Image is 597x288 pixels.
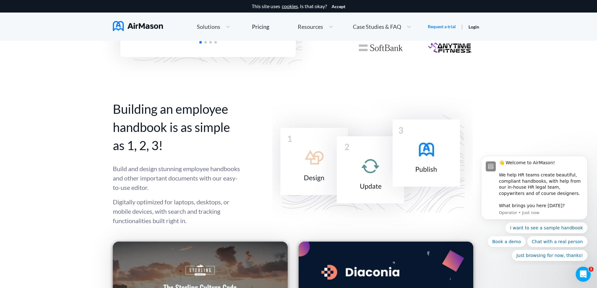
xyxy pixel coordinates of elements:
[353,24,401,29] span: Case Studies & FAQ
[332,4,345,9] button: Accept cookies
[204,41,207,44] span: Go to slide 2
[298,24,323,29] span: Resources
[469,24,479,29] a: Login
[252,24,269,29] div: Pricing
[576,267,591,282] iframe: Intercom live chat
[257,96,484,228] img: Howitworks
[282,3,298,9] a: cookies
[209,41,212,44] span: Go to slide 3
[113,21,163,31] img: AirMason Logo
[346,45,415,51] div: SoftBank Group Employee Handbook
[199,41,202,44] span: Go to slide 1
[214,41,217,44] span: Go to slide 4
[113,164,241,192] p: Build and design stunning employee handbooks and other important documents with our easy-to-use e...
[415,42,484,53] div: Anytime Fitness Employee Handbook
[113,164,241,225] div: Digitally optimized for laptops, desktops, or mobile devices, with search and tracking functional...
[252,21,269,32] a: Pricing
[359,45,403,51] img: softBank_group
[197,24,220,29] span: Solutions
[113,100,241,154] div: Building an employee handbook is as simple as 1, 2, 3!
[461,24,463,29] span: |
[428,24,456,30] a: Request a trial
[428,42,472,53] img: anytime_fitness
[589,267,594,272] span: 1
[472,150,597,265] iframe: Intercom notifications message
